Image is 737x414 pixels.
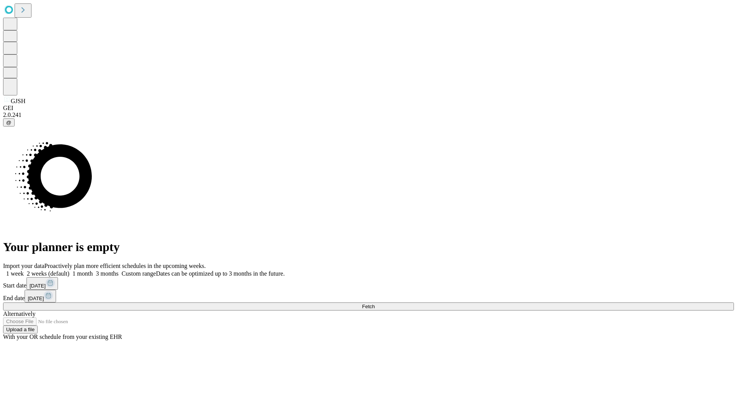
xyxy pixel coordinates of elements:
button: [DATE] [26,277,58,290]
h1: Your planner is empty [3,240,734,254]
span: 3 months [96,270,119,277]
span: 1 week [6,270,24,277]
span: [DATE] [28,296,44,301]
div: 2.0.241 [3,112,734,118]
span: With your OR schedule from your existing EHR [3,333,122,340]
span: 2 weeks (default) [27,270,69,277]
span: Dates can be optimized up to 3 months in the future. [156,270,284,277]
div: GEI [3,105,734,112]
span: Fetch [362,304,375,309]
div: Start date [3,277,734,290]
span: Import your data [3,263,45,269]
span: [DATE] [30,283,46,289]
button: Fetch [3,302,734,310]
span: Proactively plan more efficient schedules in the upcoming weeks. [45,263,206,269]
span: GJSH [11,98,25,104]
span: 1 month [73,270,93,277]
span: @ [6,120,12,125]
span: Custom range [122,270,156,277]
button: Upload a file [3,325,38,333]
button: @ [3,118,15,127]
div: End date [3,290,734,302]
span: Alternatively [3,310,35,317]
button: [DATE] [25,290,56,302]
